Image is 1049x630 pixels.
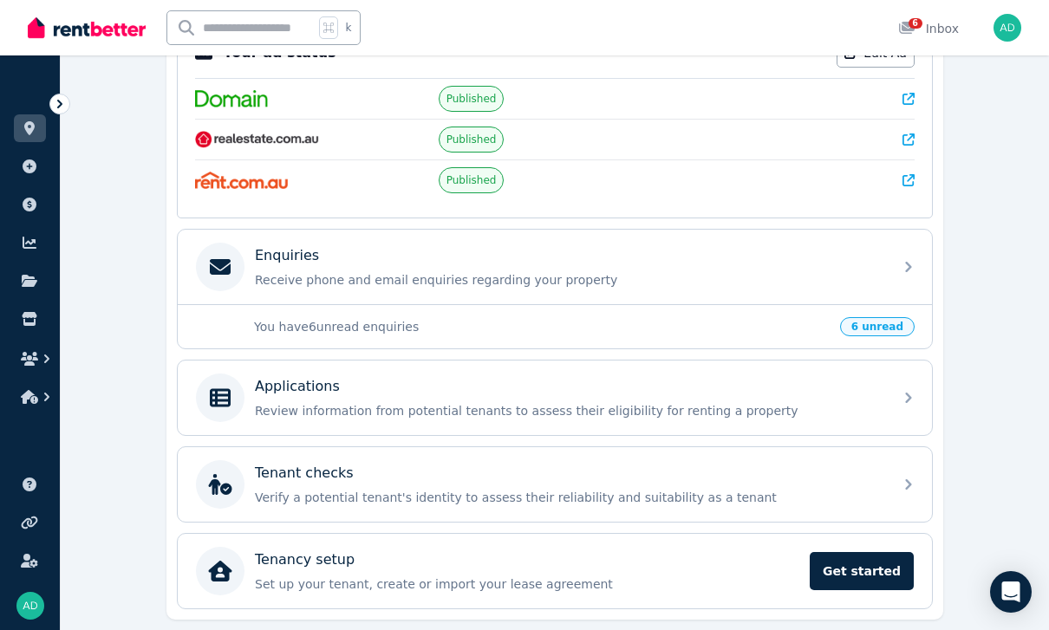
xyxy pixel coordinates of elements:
[255,575,799,593] p: Set up your tenant, create or import your lease agreement
[898,20,959,37] div: Inbox
[195,172,288,189] img: Rent.com.au
[909,18,922,29] span: 6
[446,133,497,146] span: Published
[345,21,351,35] span: k
[255,245,319,266] p: Enquiries
[255,376,340,397] p: Applications
[255,271,883,289] p: Receive phone and email enquiries regarding your property
[16,592,44,620] img: Ajit DANGAL
[254,318,830,335] p: You have 6 unread enquiries
[255,402,883,419] p: Review information from potential tenants to assess their eligibility for renting a property
[255,549,355,570] p: Tenancy setup
[178,230,932,304] a: EnquiriesReceive phone and email enquiries regarding your property
[446,173,497,187] span: Published
[178,360,932,435] a: ApplicationsReview information from potential tenants to assess their eligibility for renting a p...
[990,571,1032,613] div: Open Intercom Messenger
[178,534,932,608] a: Tenancy setupSet up your tenant, create or import your lease agreementGet started
[28,15,146,41] img: RentBetter
[255,489,883,506] p: Verify a potential tenant's identity to assess their reliability and suitability as a tenant
[446,92,497,106] span: Published
[255,463,354,484] p: Tenant checks
[195,131,319,148] img: RealEstate.com.au
[810,552,914,590] span: Get started
[195,90,268,107] img: Domain.com.au
[178,447,932,522] a: Tenant checksVerify a potential tenant's identity to assess their reliability and suitability as ...
[840,317,915,336] span: 6 unread
[994,14,1021,42] img: Ajit DANGAL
